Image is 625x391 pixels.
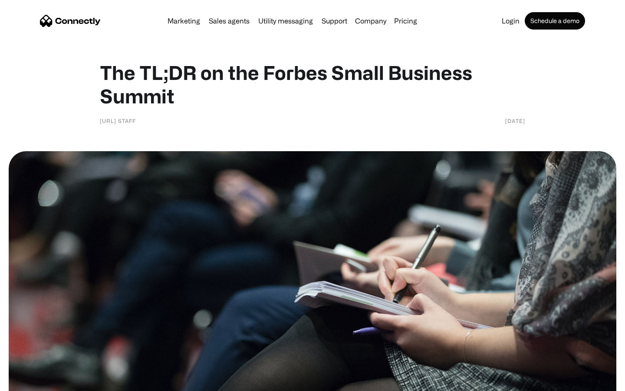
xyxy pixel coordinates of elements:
[205,17,253,24] a: Sales agents
[40,14,101,27] a: home
[355,15,386,27] div: Company
[391,17,421,24] a: Pricing
[255,17,316,24] a: Utility messaging
[17,376,52,388] ul: Language list
[100,61,525,108] h1: The TL;DR on the Forbes Small Business Summit
[505,116,525,125] div: [DATE]
[100,116,136,125] div: [URL] Staff
[164,17,204,24] a: Marketing
[318,17,351,24] a: Support
[352,15,389,27] div: Company
[498,17,523,24] a: Login
[9,376,52,388] aside: Language selected: English
[525,12,585,30] a: Schedule a demo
